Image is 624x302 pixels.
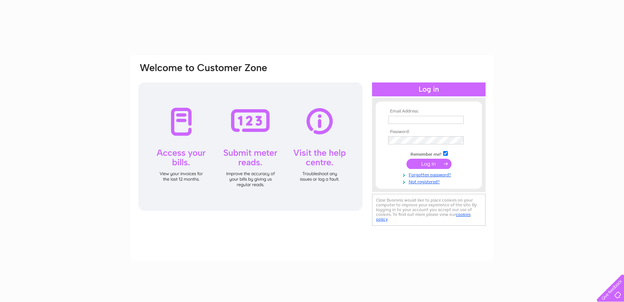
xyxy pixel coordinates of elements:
a: Forgotten password? [388,171,471,178]
th: Password: [386,129,471,135]
td: Remember me? [386,150,471,157]
div: Clear Business would like to place cookies on your computer to improve your experience of the sit... [372,194,486,226]
a: cookies policy [376,212,471,222]
a: Not registered? [388,178,471,185]
th: Email Address: [386,109,471,114]
input: Submit [406,159,452,169]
